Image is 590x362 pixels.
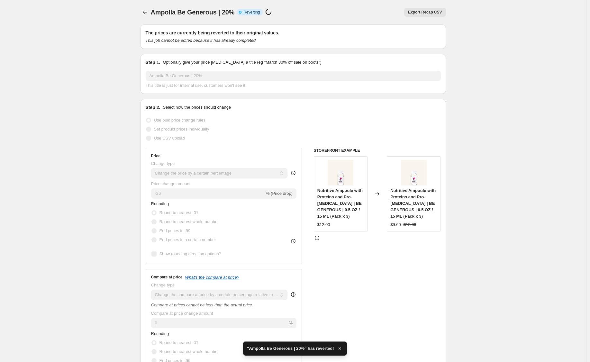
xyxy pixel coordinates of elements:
p: Optionally give your price [MEDICAL_DATA] a title (eg "March 30% off sale on boots") [163,59,321,66]
div: help [290,291,296,298]
input: -15 [151,188,265,199]
p: Select how the prices should change [163,104,231,111]
img: GENEROUS_80x.jpg [328,160,353,186]
button: Export Recap CSV [404,8,446,17]
h2: The prices are currently being reverted to their original values. [146,30,441,36]
h2: Step 1. [146,59,160,66]
span: % (Price drop) [266,191,293,196]
span: Compare at price change amount [151,311,213,316]
span: Nutritive Ampoule with Proteins and Pro-[MEDICAL_DATA] | BE GENEROUS | 0.5 OZ / 15 ML (Pack x 3) [317,188,363,219]
span: Round to nearest .01 [159,340,198,345]
span: % [289,321,293,325]
span: Change type [151,283,175,287]
span: Ampolla Be Generous | 20% [151,9,235,16]
span: End prices in a certain number [159,237,216,242]
span: Round to nearest whole number [159,219,219,224]
span: Round to nearest .01 [159,210,198,215]
span: This title is just for internal use, customers won't see it [146,83,245,88]
span: Use CSV upload [154,136,185,140]
div: $12.00 [317,222,330,228]
span: Use bulk price change rules [154,118,205,122]
input: 20 [151,318,288,328]
h3: Price [151,153,160,158]
span: Change type [151,161,175,166]
div: help [290,170,296,176]
span: Set product prices individually [154,127,209,131]
span: Show rounding direction options? [159,251,221,256]
span: Rounding [151,201,169,206]
h6: STOREFRONT EXAMPLE [314,148,441,153]
span: End prices in .99 [159,228,191,233]
h3: Compare at price [151,275,183,280]
span: Round to nearest whole number [159,349,219,354]
strike: $12.00 [404,222,416,228]
span: Rounding [151,331,169,336]
input: 30% off holiday sale [146,71,441,81]
span: Reverting [243,10,260,15]
span: "Ampolla Be Generous | 20%" has reverted! [247,345,334,352]
span: Price change amount [151,181,191,186]
div: $9.60 [390,222,401,228]
i: Compare at prices cannot be less than the actual price. [151,303,253,307]
i: This job cannot be edited because it has already completed. [146,38,257,43]
span: Nutritive Ampoule with Proteins and Pro-[MEDICAL_DATA] | BE GENEROUS | 0.5 OZ / 15 ML (Pack x 3) [390,188,436,219]
h2: Step 2. [146,104,160,111]
button: What's the compare at price? [185,275,240,280]
button: Price change jobs [141,8,150,17]
span: Export Recap CSV [408,10,442,15]
img: GENEROUS_80x.jpg [401,160,427,186]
